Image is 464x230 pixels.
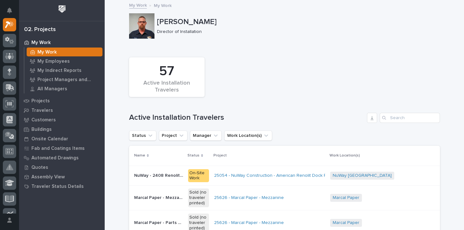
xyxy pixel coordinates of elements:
[134,219,184,226] p: Marcal Paper - Parts Room Mezzanine
[140,63,194,79] div: 57
[129,131,156,141] button: Status
[19,153,105,163] a: Automated Drawings
[31,108,53,113] p: Travelers
[213,152,227,159] p: Project
[19,172,105,182] a: Assembly View
[19,125,105,134] a: Buildings
[31,98,50,104] p: Projects
[333,195,359,201] a: Marcal Paper
[56,3,68,15] img: Workspace Logo
[24,66,105,75] a: My Indirect Reports
[31,146,85,151] p: Fab and Coatings Items
[37,49,57,55] p: My Work
[31,155,79,161] p: Automated Drawings
[19,96,105,105] a: Projects
[19,163,105,172] a: Quotes
[3,4,16,17] button: Notifications
[19,134,105,144] a: Onsite Calendar
[31,136,68,142] p: Onsite Calendar
[24,26,56,33] div: 02. Projects
[31,174,65,180] p: Assembly View
[19,115,105,125] a: Customers
[188,169,209,182] div: On-Site Work
[333,220,359,226] a: Marcal Paper
[380,113,440,123] input: Search
[31,184,84,189] p: Traveler Status Details
[24,75,105,84] a: Project Managers and Engineers
[31,165,48,170] p: Quotes
[224,131,272,141] button: Work Location(s)
[214,173,331,178] a: 25054 - NuWay Construction - American Renolit Dock Rail
[31,127,52,132] p: Buildings
[187,152,199,159] p: Status
[19,105,105,115] a: Travelers
[8,8,16,18] div: Notifications
[19,182,105,191] a: Traveler Status Details
[190,131,222,141] button: Manager
[37,59,70,64] p: My Employees
[24,57,105,66] a: My Employees
[129,1,147,9] a: My Work
[134,194,184,201] p: Marcal Paper - Mezzanine VRC
[140,80,194,93] div: Active Installation Travelers
[188,188,209,207] div: Sold (no traveler printed)
[19,144,105,153] a: Fab and Coatings Items
[159,131,187,141] button: Project
[37,86,67,92] p: All Managers
[19,38,105,47] a: My Work
[330,152,360,159] p: Work Location(s)
[134,172,184,178] p: NuWay - 2408 Renolit Building Main - Ramp Rail
[214,220,284,226] a: 25626 - Marcal Paper - Mezzanine
[157,29,435,35] p: Director of Installation
[24,84,105,93] a: All Managers
[154,2,172,9] p: My Work
[24,48,105,56] a: My Work
[333,173,392,178] a: NuWay [GEOGRAPHIC_DATA]
[134,152,145,159] p: Name
[37,68,82,73] p: My Indirect Reports
[214,195,284,201] a: 25626 - Marcal Paper - Mezzanine
[31,40,51,46] p: My Work
[129,113,364,122] h1: Active Installation Travelers
[31,117,56,123] p: Customers
[157,17,437,27] p: [PERSON_NAME]
[37,77,100,83] p: Project Managers and Engineers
